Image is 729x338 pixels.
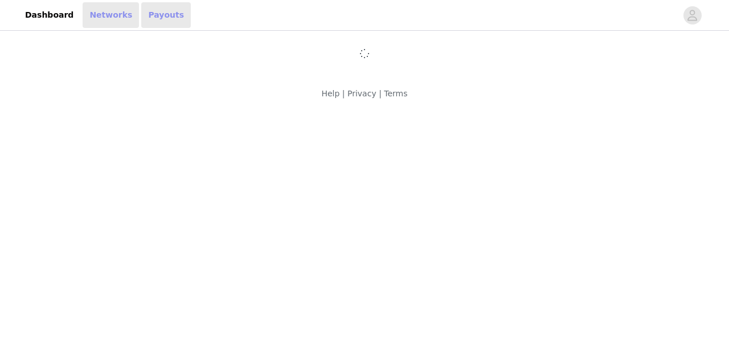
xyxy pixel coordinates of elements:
[141,2,191,28] a: Payouts
[347,89,376,98] a: Privacy
[687,6,698,25] div: avatar
[321,89,339,98] a: Help
[384,89,407,98] a: Terms
[18,2,80,28] a: Dashboard
[379,89,382,98] span: |
[342,89,345,98] span: |
[83,2,139,28] a: Networks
